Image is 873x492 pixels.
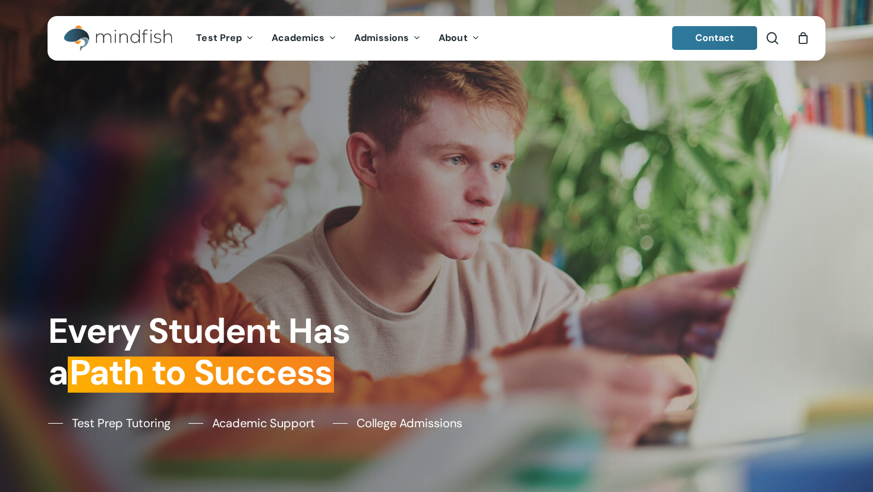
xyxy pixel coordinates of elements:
span: Test Prep [196,31,242,44]
a: About [430,33,488,43]
h1: Every Student Has a [48,310,429,394]
span: Academics [272,31,324,44]
a: Contact [672,26,758,50]
span: Contact [695,31,735,44]
a: Academic Support [188,414,315,432]
span: Admissions [354,31,409,44]
a: Test Prep [187,33,263,43]
a: Admissions [345,33,430,43]
header: Main Menu [48,16,825,61]
a: College Admissions [333,414,462,432]
span: About [439,31,468,44]
a: Test Prep Tutoring [48,414,171,432]
span: Academic Support [212,414,315,432]
span: Test Prep Tutoring [72,414,171,432]
a: Academics [263,33,345,43]
em: Path to Success [68,350,334,395]
nav: Main Menu [187,16,488,61]
span: College Admissions [357,414,462,432]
